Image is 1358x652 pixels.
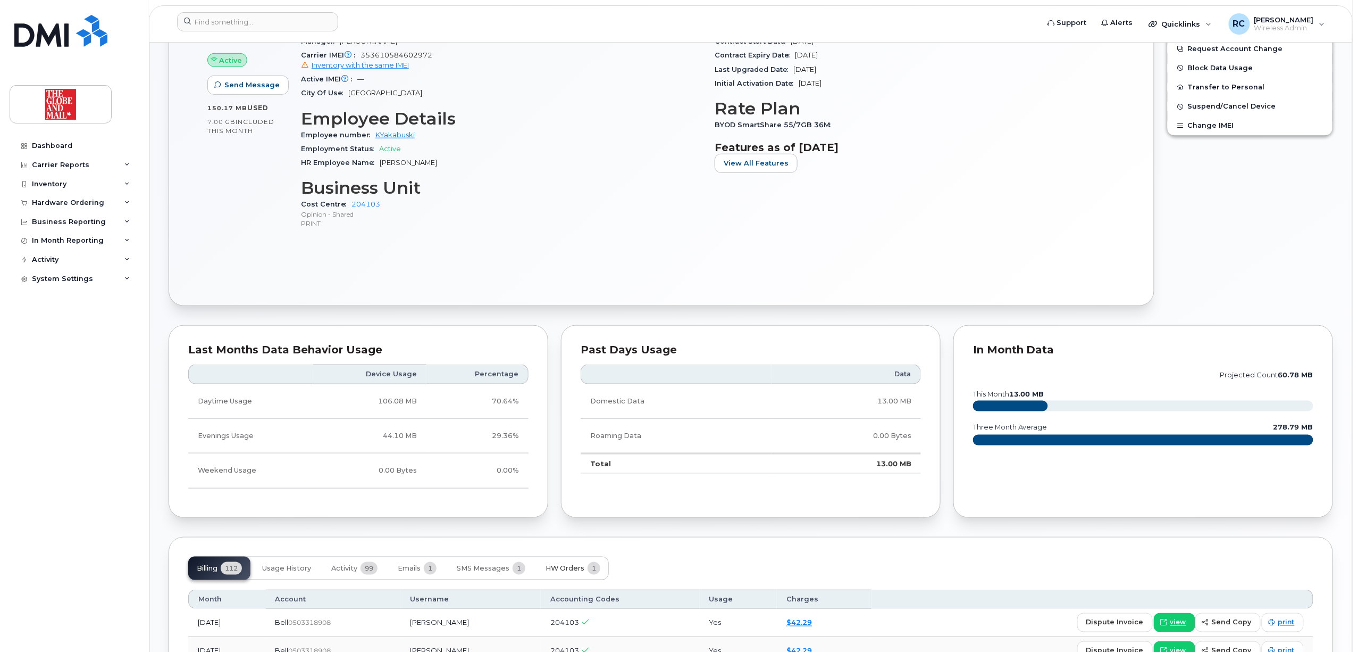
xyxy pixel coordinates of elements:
[1094,12,1141,34] a: Alerts
[398,564,421,573] span: Emails
[361,562,378,575] span: 99
[400,609,541,637] td: [PERSON_NAME]
[301,89,348,97] span: City Of Use
[301,178,702,197] h3: Business Unit
[357,75,364,83] span: —
[207,118,274,135] span: included this month
[581,384,772,419] td: Domestic Data
[188,609,266,637] td: [DATE]
[786,618,812,627] a: $42.29
[313,419,426,453] td: 44.10 MB
[772,419,921,453] td: 0.00 Bytes
[247,104,269,112] span: used
[973,345,1313,356] div: In Month Data
[581,453,772,474] td: Total
[1221,13,1332,35] div: Richard Chan
[724,158,789,168] span: View All Features
[772,365,921,384] th: Data
[313,384,426,419] td: 106.08 MB
[581,345,921,356] div: Past Days Usage
[331,564,357,573] span: Activity
[301,131,375,139] span: Employee number
[541,590,699,609] th: Accounting Codes
[400,590,541,609] th: Username
[1278,371,1313,379] tspan: 60.78 MB
[1278,618,1295,628] span: print
[426,419,529,453] td: 29.36%
[1195,613,1261,632] button: send copy
[379,145,401,153] span: Active
[301,51,361,59] span: Carrier IMEI
[220,55,242,65] span: Active
[313,453,426,488] td: 0.00 Bytes
[426,453,529,488] td: 0.00%
[700,590,777,609] th: Usage
[312,61,409,69] span: Inventory with the same IMEI
[301,145,379,153] span: Employment Status
[188,453,313,488] td: Weekend Usage
[289,619,331,627] span: 0503318908
[301,219,702,228] p: PRINT
[301,210,702,219] p: Opinion - Shared
[266,590,400,609] th: Account
[715,65,793,73] span: Last Upgraded Date
[772,453,921,474] td: 13.00 MB
[1168,97,1332,116] button: Suspend/Cancel Device
[1168,59,1332,78] button: Block Data Usage
[1086,617,1144,628] span: dispute invoice
[301,75,357,83] span: Active IMEI
[715,154,798,173] button: View All Features
[224,80,280,90] span: Send Message
[188,453,529,488] tr: Friday from 6:00pm to Monday 8:00am
[424,562,437,575] span: 1
[513,562,525,575] span: 1
[1233,18,1245,30] span: RC
[1254,15,1314,24] span: [PERSON_NAME]
[301,109,702,128] h3: Employee Details
[301,159,380,167] span: HR Employee Name
[1009,390,1044,398] tspan: 13.00 MB
[546,564,584,573] span: HW Orders
[348,89,422,97] span: [GEOGRAPHIC_DATA]
[715,121,836,129] span: BYOD SmartShare 55/7GB 36M
[188,384,313,419] td: Daytime Usage
[177,12,338,31] input: Find something...
[380,159,437,167] span: [PERSON_NAME]
[700,609,777,637] td: Yes
[457,564,509,573] span: SMS Messages
[188,345,529,356] div: Last Months Data Behavior Usage
[1041,12,1094,34] a: Support
[1212,617,1252,628] span: send copy
[1168,116,1332,135] button: Change IMEI
[1111,18,1133,28] span: Alerts
[715,51,795,59] span: Contract Expiry Date
[262,564,311,573] span: Usage History
[973,390,1044,398] text: this month
[973,423,1047,431] text: three month average
[188,419,313,453] td: Evenings Usage
[799,79,821,87] span: [DATE]
[301,200,351,208] span: Cost Centre
[715,141,1116,154] h3: Features as of [DATE]
[313,365,426,384] th: Device Usage
[351,200,380,208] a: 204103
[1168,78,1332,97] button: Transfer to Personal
[777,590,871,609] th: Charges
[1188,103,1276,111] span: Suspend/Cancel Device
[793,65,816,73] span: [DATE]
[1170,618,1186,628] span: view
[550,618,579,627] span: 204103
[715,99,1116,118] h3: Rate Plan
[1273,423,1313,431] text: 278.79 MB
[795,51,818,59] span: [DATE]
[1162,20,1201,28] span: Quicklinks
[772,384,921,419] td: 13.00 MB
[207,76,289,95] button: Send Message
[1254,24,1314,32] span: Wireless Admin
[1168,39,1332,59] button: Request Account Change
[1220,371,1313,379] text: projected count
[715,79,799,87] span: Initial Activation Date
[207,118,236,126] span: 7.00 GB
[1262,613,1304,632] a: print
[275,618,289,627] span: Bell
